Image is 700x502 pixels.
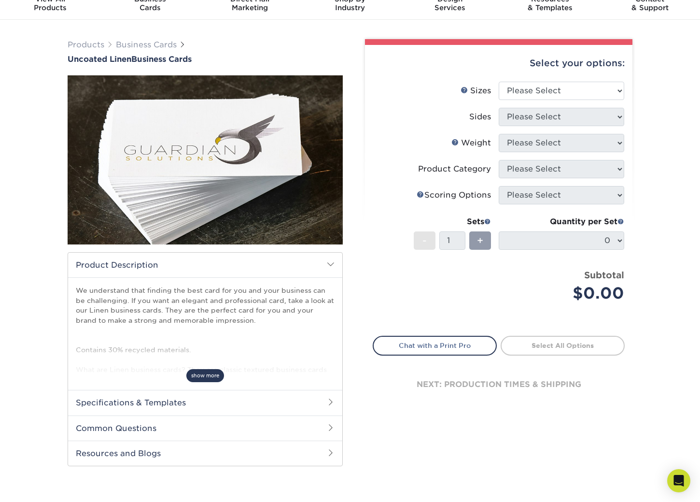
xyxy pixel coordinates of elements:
[68,40,104,49] a: Products
[68,390,342,415] h2: Specifications & Templates
[68,55,131,64] span: Uncoated Linen
[501,336,625,355] a: Select All Options
[451,137,491,149] div: Weight
[68,416,342,441] h2: Common Questions
[461,85,491,97] div: Sizes
[469,111,491,123] div: Sides
[506,282,624,305] div: $0.00
[116,40,177,49] a: Business Cards
[418,163,491,175] div: Product Category
[68,55,343,64] a: Uncoated LinenBusiness Cards
[68,55,343,64] h1: Business Cards
[68,253,342,277] h2: Product Description
[373,356,625,414] div: next: production times & shipping
[68,22,343,298] img: Uncoated Linen 01
[186,369,224,382] span: show more
[499,216,624,228] div: Quantity per Set
[422,233,427,248] span: -
[667,469,690,492] div: Open Intercom Messenger
[68,441,342,466] h2: Resources and Blogs
[373,45,625,82] div: Select your options:
[414,216,491,228] div: Sets
[477,233,483,248] span: +
[417,189,491,201] div: Scoring Options
[584,270,624,280] strong: Subtotal
[373,336,497,355] a: Chat with a Print Pro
